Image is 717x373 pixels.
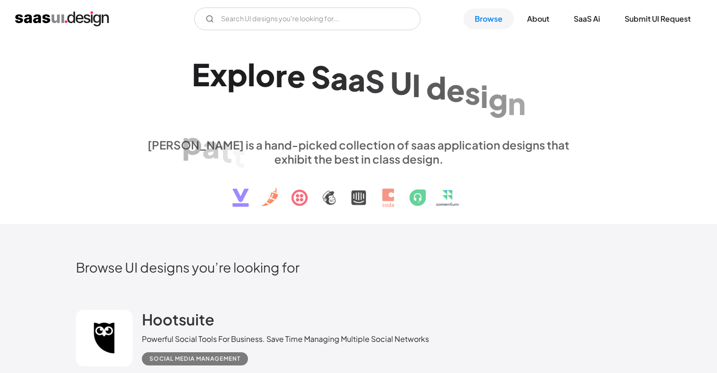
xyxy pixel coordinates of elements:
[465,75,480,111] div: s
[562,8,611,29] a: SaaS Ai
[142,310,214,329] h2: Hootsuite
[142,333,429,345] div: Powerful Social Tools For Business. Save Time Managing Multiple Social Networks
[516,8,560,29] a: About
[508,84,526,121] div: n
[142,56,576,129] h1: Explore SaaS UI design patterns & interactions.
[142,138,576,166] div: [PERSON_NAME] is a hand-picked collection of saas application designs that exhibit the best in cl...
[463,8,514,29] a: Browse
[220,133,232,169] div: t
[348,61,365,97] div: a
[255,56,275,92] div: o
[480,77,488,114] div: i
[142,310,214,333] a: Hootsuite
[76,259,642,275] h2: Browse UI designs you’re looking for
[426,69,446,105] div: d
[149,353,240,365] div: Social Media Management
[287,58,305,94] div: e
[412,66,420,103] div: I
[311,58,330,95] div: S
[227,56,247,92] div: p
[15,11,109,26] a: home
[194,8,420,30] input: Search UI designs you're looking for...
[365,63,385,99] div: S
[232,137,245,174] div: t
[613,8,702,29] a: Submit UI Request
[247,56,255,92] div: l
[446,72,465,108] div: e
[275,57,287,93] div: r
[202,128,220,165] div: a
[390,65,412,101] div: U
[194,8,420,30] form: Email Form
[488,81,508,117] div: g
[182,124,202,161] div: p
[216,166,502,215] img: text, icon, saas logo
[330,59,348,96] div: a
[210,56,227,92] div: x
[192,56,210,92] div: E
